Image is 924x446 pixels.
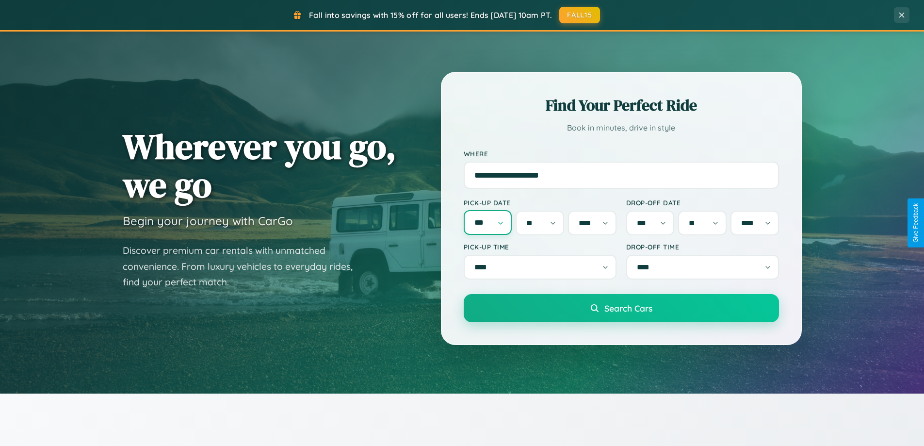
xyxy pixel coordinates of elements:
[464,198,616,207] label: Pick-up Date
[123,214,293,228] h3: Begin your journey with CarGo
[559,7,600,23] button: FALL15
[123,243,365,290] p: Discover premium car rentals with unmatched convenience. From luxury vehicles to everyday rides, ...
[123,127,396,204] h1: Wherever you go, we go
[464,121,779,135] p: Book in minutes, drive in style
[604,303,652,314] span: Search Cars
[464,95,779,116] h2: Find Your Perfect Ride
[626,198,779,207] label: Drop-off Date
[626,243,779,251] label: Drop-off Time
[464,243,616,251] label: Pick-up Time
[912,203,919,243] div: Give Feedback
[464,294,779,322] button: Search Cars
[309,10,552,20] span: Fall into savings with 15% off for all users! Ends [DATE] 10am PT.
[464,149,779,158] label: Where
